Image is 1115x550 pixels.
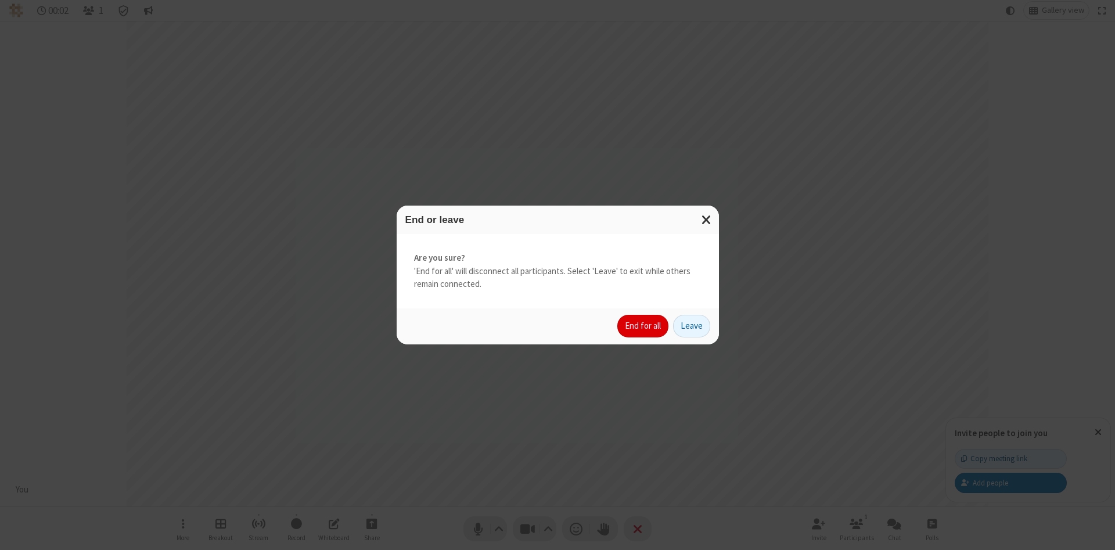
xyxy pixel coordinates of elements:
button: Close modal [695,206,719,234]
button: End for all [617,315,668,338]
button: Leave [673,315,710,338]
div: 'End for all' will disconnect all participants. Select 'Leave' to exit while others remain connec... [397,234,719,308]
strong: Are you sure? [414,251,702,265]
h3: End or leave [405,214,710,225]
